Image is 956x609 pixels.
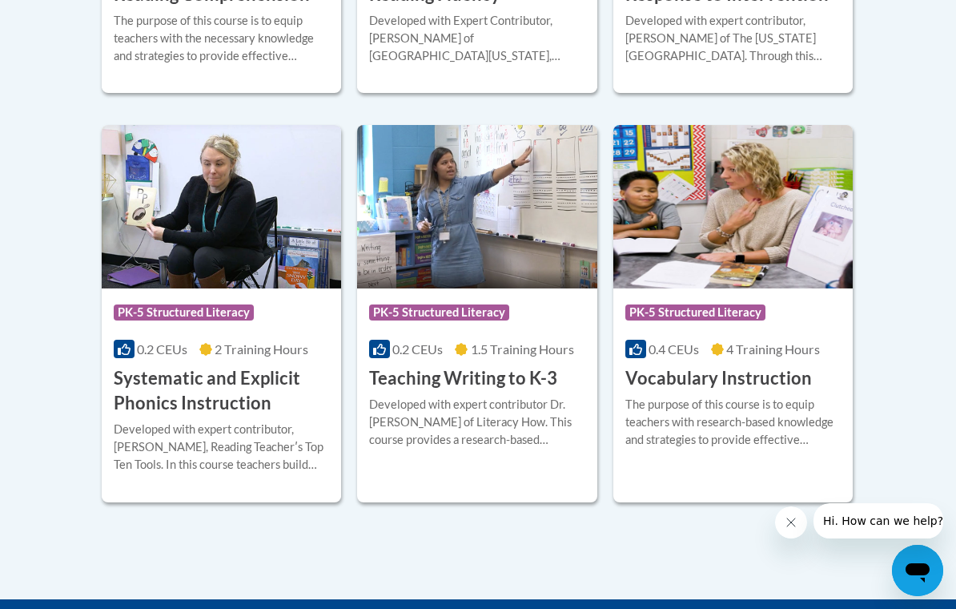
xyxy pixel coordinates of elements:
span: 0.2 CEUs [392,341,443,357]
h3: Vocabulary Instruction [625,366,812,391]
iframe: Button to launch messaging window [892,545,943,596]
div: The purpose of this course is to equip teachers with research-based knowledge and strategies to p... [625,396,841,449]
span: 0.4 CEUs [649,341,699,357]
span: 1.5 Training Hours [471,341,574,357]
div: Developed with Expert Contributor, [PERSON_NAME] of [GEOGRAPHIC_DATA][US_STATE], [GEOGRAPHIC_DATA... [369,12,584,65]
img: Course Logo [102,125,341,288]
h3: Teaching Writing to K-3 [369,366,557,391]
div: Developed with expert contributor Dr. [PERSON_NAME] of Literacy How. This course provides a resea... [369,396,584,449]
span: PK-5 Structured Literacy [114,304,254,321]
img: Course Logo [613,125,853,288]
div: The purpose of this course is to equip teachers with the necessary knowledge and strategies to pr... [114,12,329,65]
a: Course LogoPK-5 Structured Literacy0.4 CEUs4 Training Hours Vocabulary InstructionThe purpose of ... [613,125,853,502]
span: 4 Training Hours [726,341,820,357]
a: Course LogoPK-5 Structured Literacy0.2 CEUs1.5 Training Hours Teaching Writing to K-3Developed wi... [357,125,596,502]
div: Developed with expert contributor, [PERSON_NAME], Reading Teacherʹs Top Ten Tools. In this course... [114,421,329,474]
span: 2 Training Hours [215,341,308,357]
span: PK-5 Structured Literacy [369,304,509,321]
span: PK-5 Structured Literacy [625,304,765,321]
h3: Systematic and Explicit Phonics Instruction [114,366,329,416]
span: 0.2 CEUs [137,341,187,357]
div: Developed with expert contributor, [PERSON_NAME] of The [US_STATE][GEOGRAPHIC_DATA]. Through this... [625,12,841,65]
img: Course Logo [357,125,596,288]
a: Course LogoPK-5 Structured Literacy0.2 CEUs2 Training Hours Systematic and Explicit Phonics Instr... [102,125,341,502]
iframe: Close message [775,506,807,538]
iframe: Message from company [813,503,943,538]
